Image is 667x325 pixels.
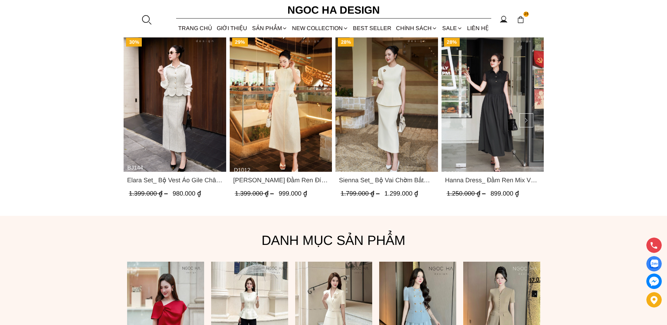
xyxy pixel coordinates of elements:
[394,19,440,37] div: Chính sách
[649,260,658,268] img: Display image
[124,35,226,172] a: Product image - Elara Set_ Bộ Vest Áo Gile Chân Váy Bút Chì BJ144
[235,190,275,197] span: 1.399.000 ₫
[517,16,524,23] img: img-CART-ICON-ksit0nf1
[335,35,438,172] a: Product image - Sienna Set_ Bộ Vai Chờm Bất Đối Xứng Mix Chân Váy Bút Chì BJ143
[445,175,540,185] span: Hanna Dress_ Đầm Ren Mix Vải Thô Màu Đen D1011
[176,19,215,37] a: TRANG CHỦ
[523,12,529,17] span: 25
[351,19,394,37] a: BEST SELLER
[441,35,544,172] a: Product image - Hanna Dress_ Đầm Ren Mix Vải Thô Màu Đen D1011
[262,233,405,248] font: Danh mục sản phẩm
[229,35,332,172] a: Product image - Catherine Dress_ Đầm Ren Đính Hoa Túi Màu Kem D1012
[341,190,381,197] span: 1.799.000 ₫
[646,256,662,271] a: Display image
[127,175,223,185] span: Elara Set_ Bộ Vest Áo Gile Chân Váy Bút Chì BJ144
[281,2,386,19] a: Ngoc Ha Design
[290,19,350,37] a: NEW COLLECTION
[384,190,418,197] span: 1.299.000 ₫
[446,190,487,197] span: 1.250.000 ₫
[440,19,465,37] a: SALE
[278,190,307,197] span: 999.000 ₫
[339,175,435,185] span: Sienna Set_ Bộ Vai Chờm Bất Đối Xứng Mix Chân Váy Bút Chì BJ143
[127,175,223,185] a: Link to Elara Set_ Bộ Vest Áo Gile Chân Váy Bút Chì BJ144
[173,190,201,197] span: 980.000 ₫
[646,274,662,289] a: messenger
[465,19,491,37] a: LIÊN HỆ
[129,190,169,197] span: 1.399.000 ₫
[250,19,290,37] div: SẢN PHẨM
[490,190,519,197] span: 899.000 ₫
[445,175,540,185] a: Link to Hanna Dress_ Đầm Ren Mix Vải Thô Màu Đen D1011
[215,19,250,37] a: GIỚI THIỆU
[339,175,435,185] a: Link to Sienna Set_ Bộ Vai Chờm Bất Đối Xứng Mix Chân Váy Bút Chì BJ143
[233,175,328,185] a: Link to Catherine Dress_ Đầm Ren Đính Hoa Túi Màu Kem D1012
[233,175,328,185] span: [PERSON_NAME] Đầm Ren Đính Hoa Túi Màu Kem D1012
